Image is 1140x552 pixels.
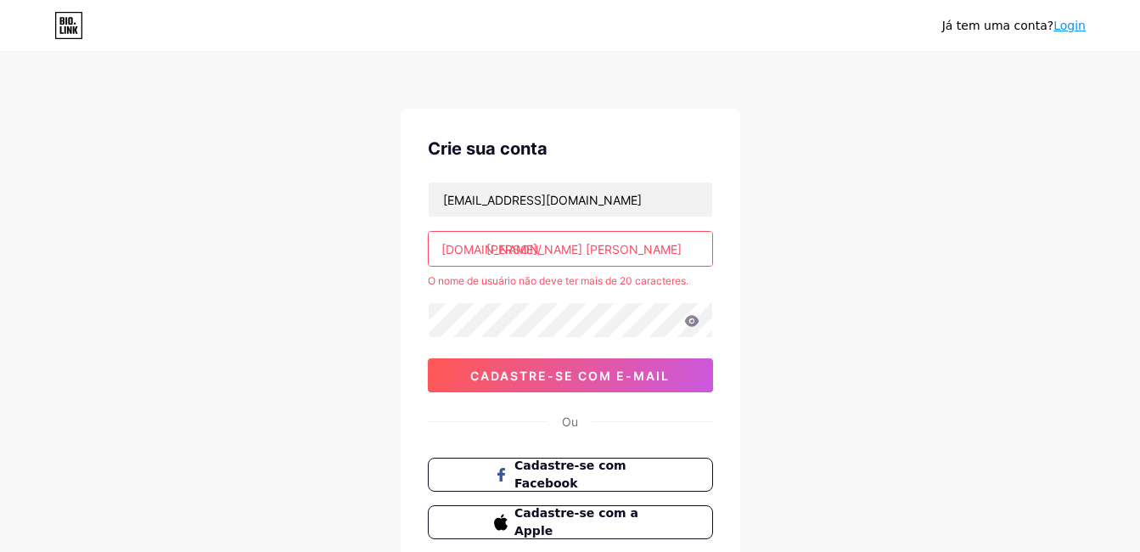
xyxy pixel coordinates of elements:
span: Cadastre-se com a Apple [514,504,646,540]
button: Cadastre-se com e-mail [428,358,713,392]
input: nome de usuário [429,232,712,266]
div: Crie sua conta [428,136,713,161]
div: Já tem uma conta? [942,17,1086,35]
div: O nome de usuário não deve ter mais de 20 caracteres. [428,273,713,289]
input: Email [429,183,712,217]
span: Cadastre-se com e-mail [470,369,670,383]
button: Cadastre-se com Facebook [428,458,713,492]
a: Login [1053,19,1086,32]
div: Ou [562,413,578,431]
div: [DOMAIN_NAME]/ [441,240,542,258]
button: Cadastre-se com a Apple [428,505,713,539]
span: Cadastre-se com Facebook [514,457,646,493]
